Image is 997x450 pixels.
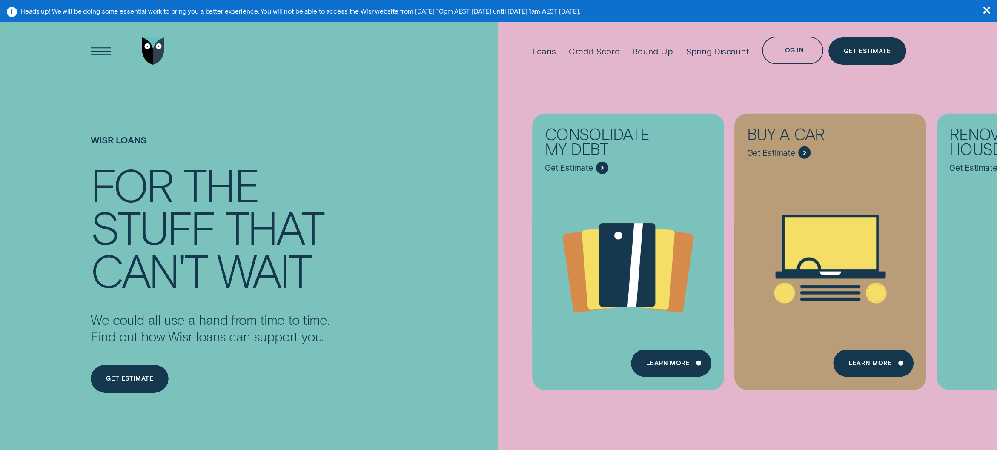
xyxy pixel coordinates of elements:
[91,205,215,248] div: stuff
[747,126,870,146] div: Buy a car
[734,113,926,382] a: Buy a car - Learn more
[91,311,329,344] p: We could all use a hand from time to time. Find out how Wisr loans can support you.
[828,37,906,65] a: Get Estimate
[632,46,673,57] div: Round Up
[631,350,711,377] a: Learn more
[747,148,795,158] span: Get Estimate
[532,46,556,57] div: Loans
[91,248,206,291] div: can't
[183,163,258,205] div: the
[833,350,914,377] a: Learn More
[91,365,169,393] a: Get estimate
[139,20,167,82] a: Go to home page
[142,37,165,65] img: Wisr
[532,113,724,382] a: Consolidate my debt - Learn more
[762,37,823,64] button: Log in
[686,46,749,57] div: Spring Discount
[569,46,620,57] div: Credit Score
[87,37,115,65] button: Open Menu
[545,126,668,161] div: Consolidate my debt
[569,20,620,82] a: Credit Score
[632,20,673,82] a: Round Up
[91,163,329,291] h4: For the stuff that can't wait
[91,135,329,163] h1: Wisr loans
[217,248,310,291] div: wait
[225,205,323,248] div: that
[532,20,556,82] a: Loans
[91,163,172,205] div: For
[686,20,749,82] a: Spring Discount
[545,163,593,173] span: Get Estimate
